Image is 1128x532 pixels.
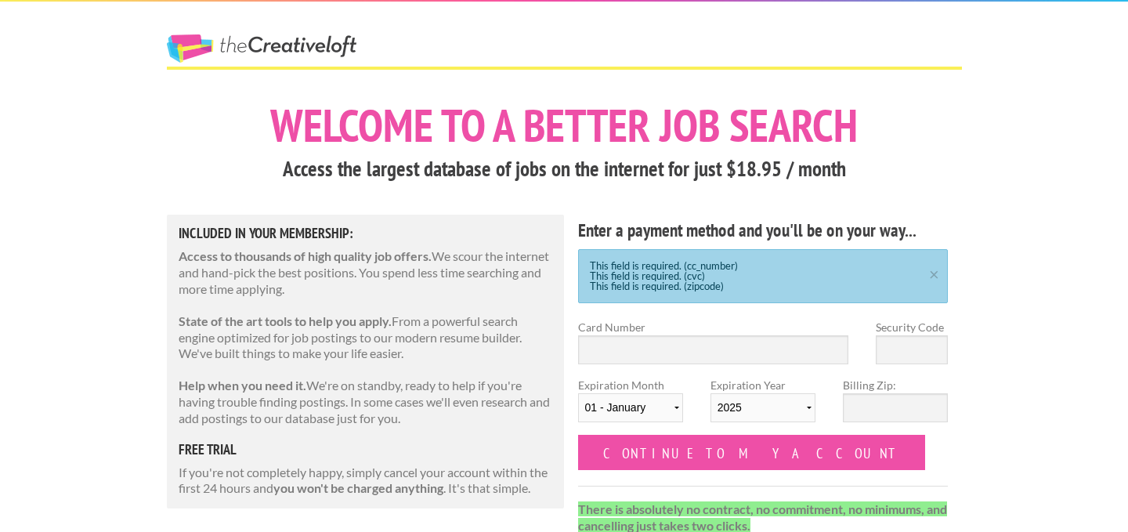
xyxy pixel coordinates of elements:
[179,378,306,393] strong: Help when you need it.
[843,377,948,393] label: Billing Zip:
[179,465,553,498] p: If you're not completely happy, simply cancel your account within the first 24 hours and . It's t...
[578,218,949,243] h4: Enter a payment method and you'll be on your way...
[179,313,553,362] p: From a powerful search engine optimized for job postings to our modern resume builder. We've buil...
[167,154,962,184] h3: Access the largest database of jobs on the internet for just $18.95 / month
[578,319,849,335] label: Card Number
[167,103,962,148] h1: Welcome to a better job search
[710,377,815,435] label: Expiration Year
[179,226,553,241] h5: Included in Your Membership:
[876,319,948,335] label: Security Code
[167,34,356,63] a: The Creative Loft
[578,249,949,303] div: This field is required. (cc_number) This field is required. (cvc) This field is required. (zipcode)
[179,248,553,297] p: We scour the internet and hand-pick the best positions. You spend less time searching and more ti...
[273,480,443,495] strong: you won't be charged anything
[710,393,815,422] select: Expiration Year
[578,435,926,470] input: Continue to my account
[179,378,553,426] p: We're on standby, ready to help if you're having trouble finding postings. In some cases we'll ev...
[578,377,683,435] label: Expiration Month
[179,248,432,263] strong: Access to thousands of high quality job offers.
[179,313,392,328] strong: State of the art tools to help you apply.
[179,443,553,457] h5: free trial
[578,393,683,422] select: Expiration Month
[924,267,944,277] a: ×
